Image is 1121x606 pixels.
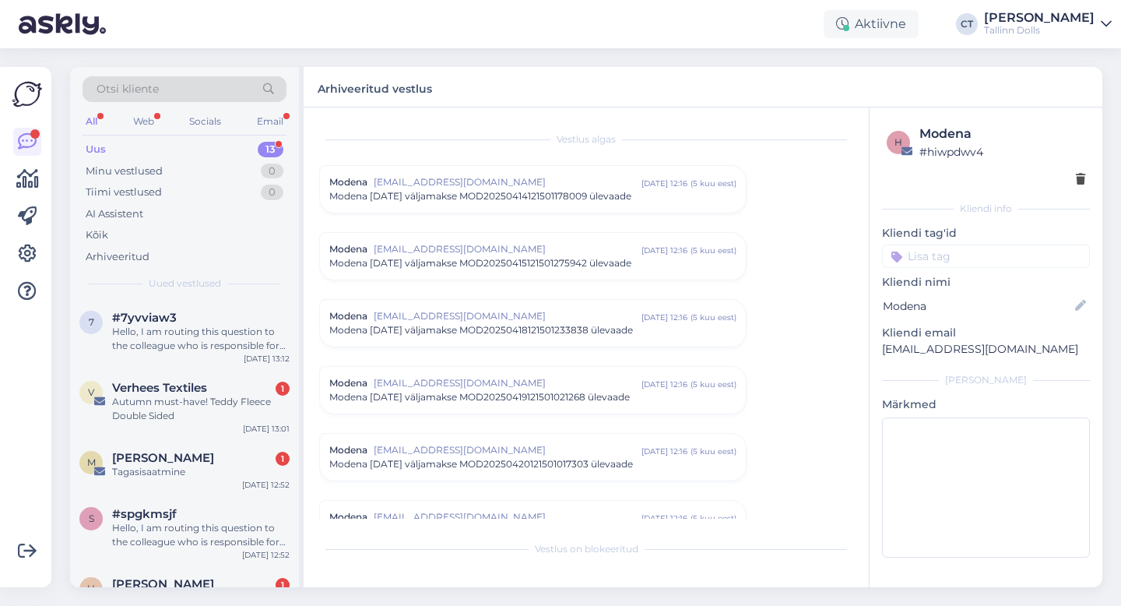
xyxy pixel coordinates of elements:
div: Kõik [86,227,108,243]
span: #7yvviaw3 [112,311,177,325]
div: [DATE] 12:16 [641,312,687,323]
div: Hello, I am routing this question to the colleague who is responsible for this topic. The reply m... [112,325,290,353]
div: 0 [261,164,283,179]
div: Web [130,111,157,132]
div: 1 [276,578,290,592]
a: [PERSON_NAME]Tallinn Dolls [984,12,1112,37]
span: #spgkmsjf [112,507,177,521]
div: [DATE] 12:16 [641,379,687,390]
span: h [894,136,902,148]
div: ( 5 kuu eest ) [691,312,736,323]
span: Modena [DATE] väljamakse MOD20250414121501178009 ülevaade [329,189,631,203]
div: [DATE] 13:01 [243,423,290,435]
div: 1 [276,452,290,466]
span: Modena [329,309,367,323]
div: All [83,111,100,132]
p: Kliendi nimi [882,274,1090,291]
p: Kliendi email [882,325,1090,341]
span: Modena [329,376,367,390]
div: # hiwpdwv4 [919,143,1085,160]
span: Helena Tomberg [112,577,214,591]
img: Askly Logo [12,79,42,109]
div: [DATE] 12:52 [242,549,290,561]
span: Otsi kliente [97,81,159,97]
span: [EMAIL_ADDRESS][DOMAIN_NAME] [374,175,641,189]
div: Minu vestlused [86,164,163,179]
div: CT [956,13,978,35]
span: M [87,456,96,468]
span: [EMAIL_ADDRESS][DOMAIN_NAME] [374,376,641,390]
div: Tiimi vestlused [86,185,162,200]
span: Malle Rüütli [112,451,214,465]
p: Kliendi tag'id [882,225,1090,241]
div: [PERSON_NAME] [882,373,1090,387]
div: Hello, I am routing this question to the colleague who is responsible for this topic. The reply m... [112,521,290,549]
div: Modena [919,125,1085,143]
div: [PERSON_NAME] [984,12,1095,24]
div: 0 [261,185,283,200]
div: Kliendi info [882,202,1090,216]
span: Vestlus on blokeeritud [535,542,638,556]
span: Modena [DATE] väljamakse MOD20250419121501021268 ülevaade [329,390,630,404]
div: ( 5 kuu eest ) [691,446,736,457]
span: [EMAIL_ADDRESS][DOMAIN_NAME] [374,309,641,323]
label: Arhiveeritud vestlus [318,76,432,97]
span: V [88,386,94,398]
span: Modena [DATE] väljamakse MOD20250420121501017303 ülevaade [329,457,633,471]
p: [EMAIL_ADDRESS][DOMAIN_NAME] [882,341,1090,358]
div: Arhiveeritud [86,249,149,265]
div: Tagasisaatmine [112,465,290,479]
input: Lisa nimi [883,298,1072,315]
div: Vestlus algas [319,132,853,146]
div: 13 [258,142,283,157]
span: s [89,513,94,524]
div: Uus [86,142,106,157]
span: Modena [329,175,367,189]
div: [DATE] 12:16 [641,446,687,457]
div: [DATE] 13:12 [244,353,290,365]
div: AI Assistent [86,206,143,222]
span: Modena [329,242,367,256]
div: Socials [186,111,224,132]
input: Lisa tag [882,245,1090,268]
span: [EMAIL_ADDRESS][DOMAIN_NAME] [374,242,641,256]
div: ( 5 kuu eest ) [691,379,736,390]
div: ( 5 kuu eest ) [691,245,736,256]
span: Modena [DATE] väljamakse MOD20250418121501233838 ülevaade [329,323,633,337]
div: Aktiivne [824,10,919,38]
span: 7 [89,316,94,328]
div: [DATE] 12:16 [641,245,687,256]
span: H [87,583,95,594]
p: Märkmed [882,396,1090,413]
div: ( 5 kuu eest ) [691,178,736,189]
div: Email [254,111,286,132]
div: ( 5 kuu eest ) [691,513,736,524]
span: Uued vestlused [149,277,221,291]
div: [DATE] 12:16 [641,178,687,189]
span: Modena [329,510,367,524]
span: Modena [329,443,367,457]
span: [EMAIL_ADDRESS][DOMAIN_NAME] [374,510,641,524]
div: Autumn must-have! Teddy Fleece Double Sided [112,395,290,423]
span: Modena [DATE] väljamakse MOD20250415121501275942 ülevaade [329,256,631,270]
div: Tallinn Dolls [984,24,1095,37]
div: [DATE] 12:16 [641,513,687,524]
div: 1 [276,382,290,396]
div: [DATE] 12:52 [242,479,290,491]
span: Verhees Textiles [112,381,207,395]
span: [EMAIL_ADDRESS][DOMAIN_NAME] [374,443,641,457]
